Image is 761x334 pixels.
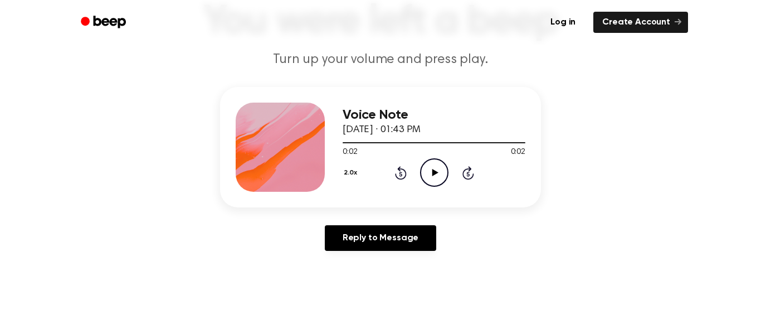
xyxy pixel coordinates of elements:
button: 2.0x [343,163,361,182]
span: 0:02 [343,147,357,158]
a: Create Account [593,12,688,33]
p: Turn up your volume and press play. [167,51,594,69]
h3: Voice Note [343,108,525,123]
span: 0:02 [511,147,525,158]
a: Log in [539,9,587,35]
span: [DATE] · 01:43 PM [343,125,421,135]
a: Reply to Message [325,225,436,251]
a: Beep [73,12,136,33]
